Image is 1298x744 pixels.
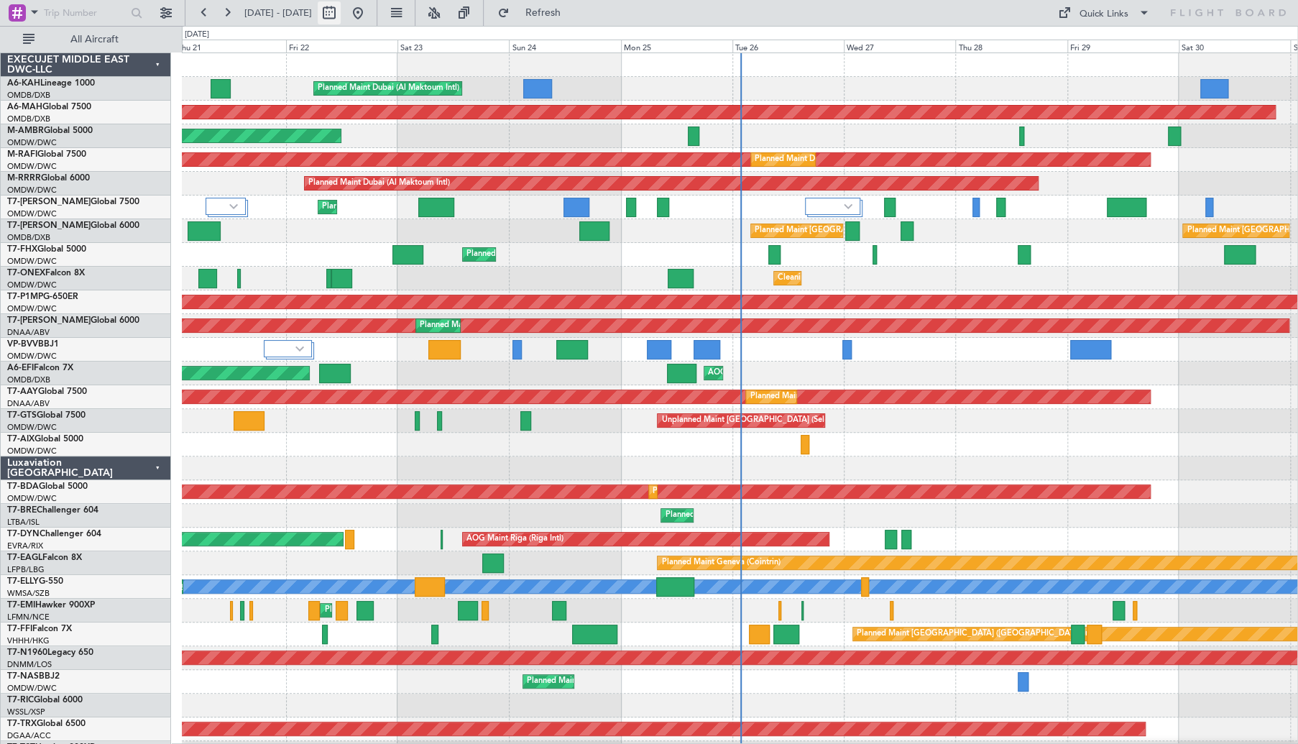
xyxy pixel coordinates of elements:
[466,244,693,265] div: Planned Maint [GEOGRAPHIC_DATA] ([GEOGRAPHIC_DATA])
[7,351,57,362] a: OMDW/DWC
[1067,40,1179,52] div: Fri 29
[955,40,1067,52] div: Thu 28
[708,362,876,384] div: AOG Maint [GEOGRAPHIC_DATA] (Dubai Intl)
[7,506,37,515] span: T7-BRE
[7,293,43,301] span: T7-P1MP
[844,203,852,209] img: arrow-gray.svg
[7,601,95,610] a: T7-EMIHawker 900XP
[7,174,90,183] a: M-RRRRGlobal 6000
[665,505,838,526] div: Planned Maint Warsaw ([GEOGRAPHIC_DATA])
[1179,40,1290,52] div: Sat 30
[527,671,689,692] div: Planned Maint Abuja ([PERSON_NAME] Intl)
[7,150,86,159] a: M-RAFIGlobal 7500
[7,232,50,243] a: OMDB/DXB
[185,29,209,41] div: [DATE]
[7,103,42,111] span: A6-MAH
[7,482,88,491] a: T7-BDAGlobal 5000
[844,40,955,52] div: Wed 27
[7,161,57,172] a: OMDW/DWC
[7,245,37,254] span: T7-FHX
[7,103,91,111] a: A6-MAHGlobal 7500
[7,577,39,586] span: T7-ELLY
[7,137,57,148] a: OMDW/DWC
[7,245,86,254] a: T7-FHXGlobal 5000
[653,481,794,502] div: Planned Maint Dubai (Al Maktoum Intl)
[7,564,45,575] a: LFPB/LBG
[308,173,450,194] div: Planned Maint Dubai (Al Maktoum Intl)
[7,79,40,88] span: A6-KAH
[7,387,38,396] span: T7-AAY
[7,446,57,456] a: OMDW/DWC
[7,316,139,325] a: T7-[PERSON_NAME]Global 6000
[661,552,780,574] div: Planned Maint Geneva (Cointrin)
[7,696,83,704] a: T7-RICGlobal 6000
[661,410,840,431] div: Unplanned Maint [GEOGRAPHIC_DATA] (Seletar)
[7,127,93,135] a: M-AMBRGlobal 5000
[7,185,57,196] a: OMDW/DWC
[7,340,38,349] span: VP-BVV
[7,364,34,372] span: A6-EFI
[7,482,39,491] span: T7-BDA
[7,530,101,538] a: T7-DYNChallenger 604
[7,530,40,538] span: T7-DYN
[7,269,85,277] a: T7-ONEXFalcon 8X
[7,517,40,528] a: LTBA/ISL
[7,493,57,504] a: OMDW/DWC
[7,648,93,657] a: T7-N1960Legacy 650
[7,554,82,562] a: T7-EAGLFalcon 8X
[512,8,573,18] span: Refresh
[857,623,1097,645] div: Planned Maint [GEOGRAPHIC_DATA] ([GEOGRAPHIC_DATA] Intl)
[7,303,57,314] a: OMDW/DWC
[750,386,891,408] div: Planned Maint Dubai (Al Maktoum Intl)
[397,40,509,52] div: Sat 23
[7,90,50,101] a: OMDB/DXB
[7,327,50,338] a: DNAA/ABV
[7,174,41,183] span: M-RRRR
[7,293,78,301] a: T7-P1MPG-650ER
[7,625,72,633] a: T7-FFIFalcon 7X
[7,506,98,515] a: T7-BREChallenger 604
[7,554,42,562] span: T7-EAGL
[7,730,51,741] a: DGAA/ACC
[7,387,87,396] a: T7-AAYGlobal 7500
[7,672,39,681] span: T7-NAS
[7,375,50,385] a: OMDB/DXB
[7,208,57,219] a: OMDW/DWC
[7,720,86,728] a: T7-TRXGlobal 6500
[7,696,34,704] span: T7-RIC
[7,198,139,206] a: T7-[PERSON_NAME]Global 7500
[7,635,50,646] a: VHHH/HKG
[755,220,995,242] div: Planned Maint [GEOGRAPHIC_DATA] ([GEOGRAPHIC_DATA] Intl)
[7,659,52,670] a: DNMM/LOS
[7,269,45,277] span: T7-ONEX
[7,601,35,610] span: T7-EMI
[16,28,156,51] button: All Aircraft
[778,267,960,289] div: Cleaning [GEOGRAPHIC_DATA] (Al Maktoum Intl)
[7,648,47,657] span: T7-N1960
[7,150,37,159] span: M-RAFI
[44,2,126,24] input: Trip Number
[318,78,459,99] div: Planned Maint Dubai (Al Maktoum Intl)
[7,256,57,267] a: OMDW/DWC
[7,588,50,599] a: WMSA/SZB
[7,398,50,409] a: DNAA/ABV
[7,577,63,586] a: T7-ELLYG-550
[7,422,57,433] a: OMDW/DWC
[7,364,73,372] a: A6-EFIFalcon 7X
[491,1,577,24] button: Refresh
[1051,1,1157,24] button: Quick Links
[7,198,91,206] span: T7-[PERSON_NAME]
[7,672,60,681] a: T7-NASBBJ2
[244,6,312,19] span: [DATE] - [DATE]
[7,411,86,420] a: T7-GTSGlobal 7500
[732,40,844,52] div: Tue 26
[295,346,304,352] img: arrow-gray.svg
[324,600,407,621] div: Planned Maint Chester
[7,720,37,728] span: T7-TRX
[7,221,91,230] span: T7-[PERSON_NAME]
[7,316,91,325] span: T7-[PERSON_NAME]
[7,280,57,290] a: OMDW/DWC
[621,40,732,52] div: Mon 25
[7,435,83,444] a: T7-AIXGlobal 5000
[286,40,397,52] div: Fri 22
